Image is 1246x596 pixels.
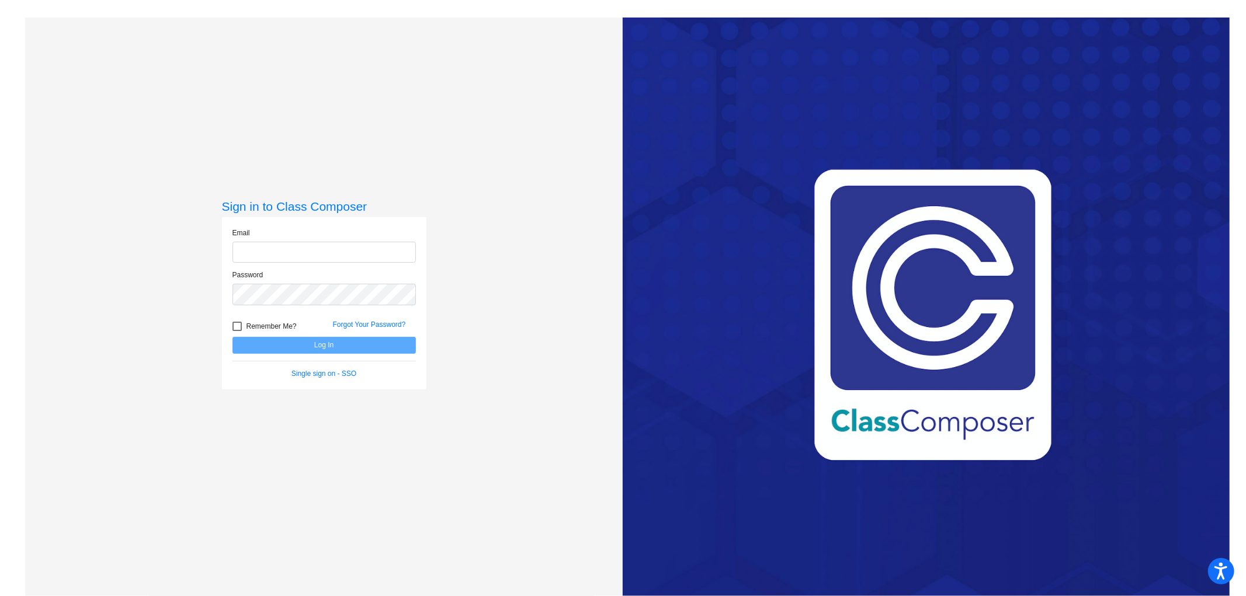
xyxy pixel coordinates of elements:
a: Single sign on - SSO [291,370,356,378]
label: Email [232,228,250,238]
label: Password [232,270,263,280]
button: Log In [232,337,416,354]
a: Forgot Your Password? [333,320,406,329]
h3: Sign in to Class Composer [222,199,426,214]
span: Remember Me? [247,319,297,333]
